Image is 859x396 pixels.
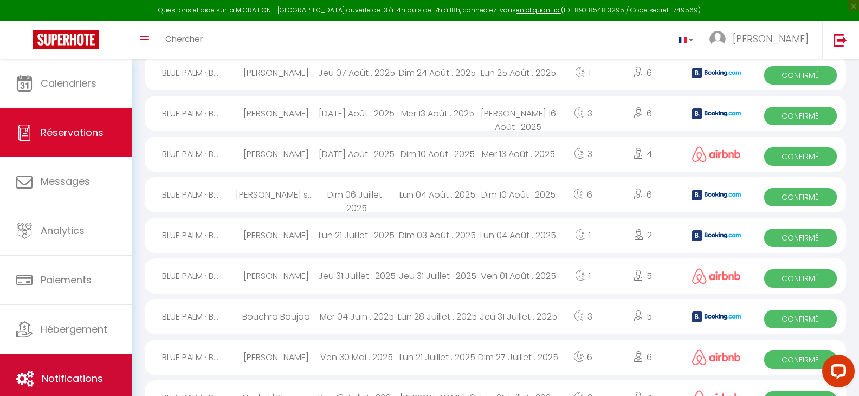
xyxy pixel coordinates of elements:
[41,174,90,188] span: Messages
[813,350,859,396] iframe: LiveChat chat widget
[33,30,99,49] img: Super Booking
[41,126,104,139] span: Réservations
[157,21,211,59] a: Chercher
[42,372,103,385] span: Notifications
[41,322,107,336] span: Hébergement
[701,21,822,59] a: ... [PERSON_NAME]
[516,5,561,15] a: en cliquant ici
[41,76,96,90] span: Calendriers
[165,33,203,44] span: Chercher
[41,224,85,237] span: Analytics
[41,273,92,287] span: Paiements
[834,33,847,47] img: logout
[733,32,809,46] span: [PERSON_NAME]
[709,31,726,47] img: ...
